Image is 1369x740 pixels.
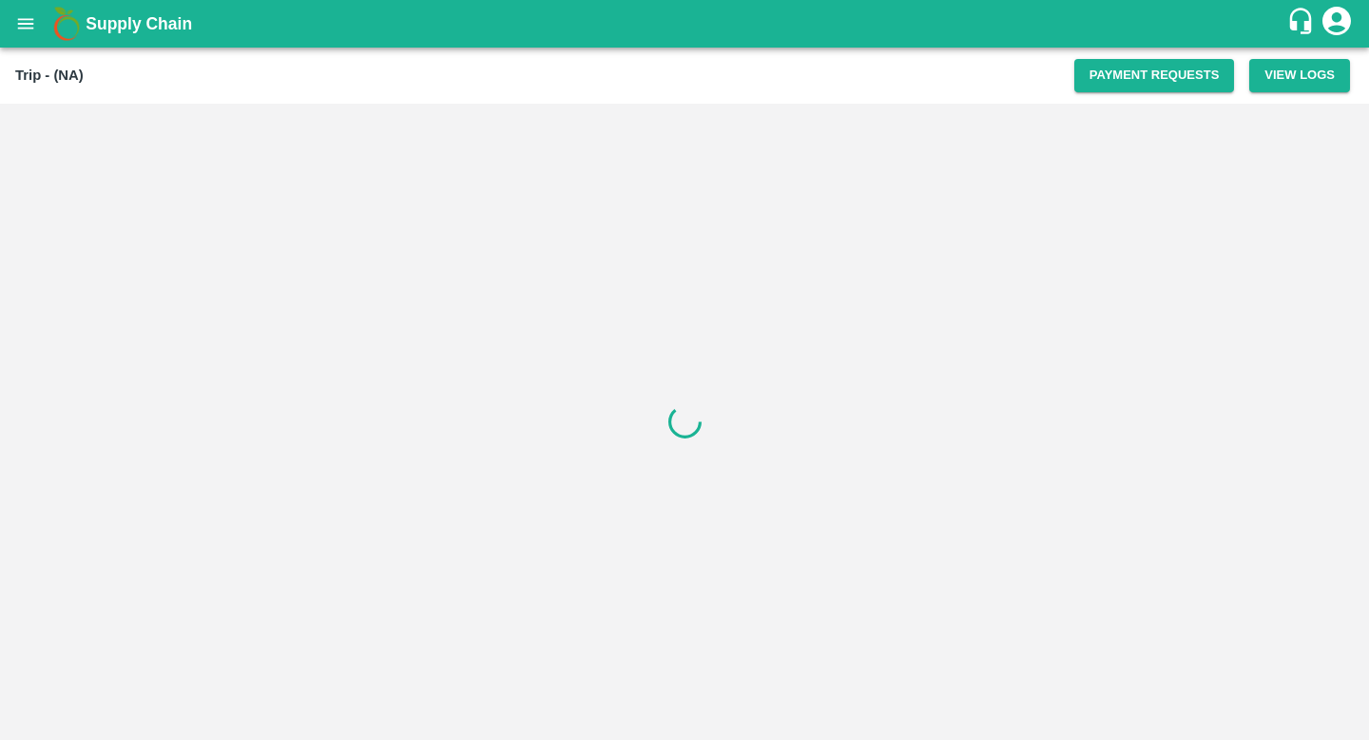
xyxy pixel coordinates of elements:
div: customer-support [1286,7,1320,41]
button: View Logs [1249,59,1350,92]
b: Supply Chain [86,14,192,33]
button: open drawer [4,2,48,46]
div: account of current user [1320,4,1354,44]
b: Trip - (NA) [15,68,84,83]
a: Supply Chain [86,10,1286,37]
img: logo [48,5,86,43]
button: Payment Requests [1074,59,1235,92]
